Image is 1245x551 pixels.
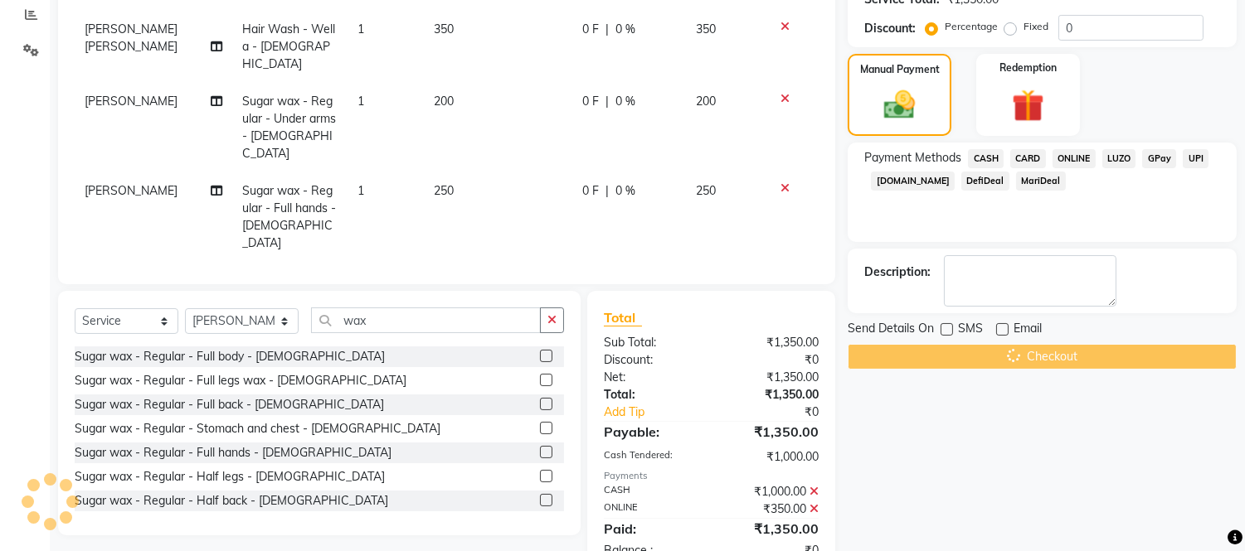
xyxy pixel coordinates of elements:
span: 250 [434,183,454,198]
div: CASH [591,483,712,500]
div: Total: [591,386,712,404]
span: 0 F [582,182,599,200]
span: 0 F [582,93,599,110]
span: 200 [434,94,454,109]
span: Sugar wax - Regular - Full hands - [DEMOGRAPHIC_DATA] [243,183,337,250]
div: Payable: [591,422,712,442]
span: GPay [1142,149,1176,168]
div: Sugar wax - Regular - Full back - [DEMOGRAPHIC_DATA] [75,396,384,413]
div: Sugar wax - Regular - Half back - [DEMOGRAPHIC_DATA] [75,492,388,510]
div: ₹1,350.00 [712,422,832,442]
span: UPI [1183,149,1209,168]
label: Fixed [1024,19,1048,34]
label: Percentage [945,19,998,34]
div: Payments [604,469,819,483]
span: | [605,93,609,110]
div: ₹350.00 [712,500,832,518]
span: 0 F [582,21,599,38]
span: 250 [697,183,717,198]
span: 350 [434,22,454,36]
span: Email [1014,320,1042,341]
div: Sugar wax - Regular - Full hands - [DEMOGRAPHIC_DATA] [75,444,391,462]
div: Net: [591,369,712,386]
span: Total [604,309,642,326]
div: ONLINE [591,500,712,518]
span: ONLINE [1053,149,1096,168]
span: 0 % [615,21,635,38]
span: CASH [968,149,1004,168]
span: 0 % [615,93,635,110]
div: Cash Tendered: [591,448,712,466]
span: [DOMAIN_NAME] [871,172,955,191]
input: Search or Scan [311,307,541,333]
span: | [605,182,609,200]
span: 200 [697,94,717,109]
div: ₹0 [712,351,832,369]
span: CARD [1010,149,1046,168]
img: _cash.svg [874,87,924,123]
div: ₹1,350.00 [712,519,832,539]
span: Sugar wax - Regular - Under arms - [DEMOGRAPHIC_DATA] [243,94,337,161]
div: Sugar wax - Regular - Half legs - [DEMOGRAPHIC_DATA] [75,468,385,486]
img: _gift.svg [1002,85,1054,126]
span: [PERSON_NAME] [85,183,178,198]
div: Sugar wax - Regular - Full legs wax - [DEMOGRAPHIC_DATA] [75,372,406,389]
span: Hair Wash - Wella - [DEMOGRAPHIC_DATA] [243,22,336,71]
div: Discount: [864,20,916,37]
a: Add Tip [591,404,732,421]
span: [PERSON_NAME] [PERSON_NAME] [85,22,178,54]
div: ₹1,350.00 [712,334,832,351]
label: Manual Payment [860,62,940,77]
span: | [605,21,609,38]
label: Redemption [999,60,1057,75]
div: ₹1,000.00 [712,483,832,500]
span: LUZO [1102,149,1136,168]
div: ₹1,350.00 [712,386,832,404]
div: ₹0 [732,404,832,421]
span: 350 [697,22,717,36]
span: DefiDeal [961,172,1009,191]
div: Paid: [591,519,712,539]
span: SMS [958,320,983,341]
span: Send Details On [848,320,934,341]
span: Payment Methods [864,149,961,167]
span: MariDeal [1016,172,1066,191]
span: 0 % [615,182,635,200]
div: Discount: [591,351,712,369]
div: Sugar wax - Regular - Full body - [DEMOGRAPHIC_DATA] [75,348,385,365]
span: [PERSON_NAME] [85,94,178,109]
div: ₹1,000.00 [712,448,832,466]
div: ₹1,350.00 [712,369,832,386]
div: Description: [864,263,931,281]
span: 1 [357,94,364,109]
div: Sugar wax - Regular - Stomach and chest - [DEMOGRAPHIC_DATA] [75,420,440,437]
div: Sub Total: [591,334,712,351]
span: 1 [357,22,364,36]
span: 1 [357,183,364,198]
